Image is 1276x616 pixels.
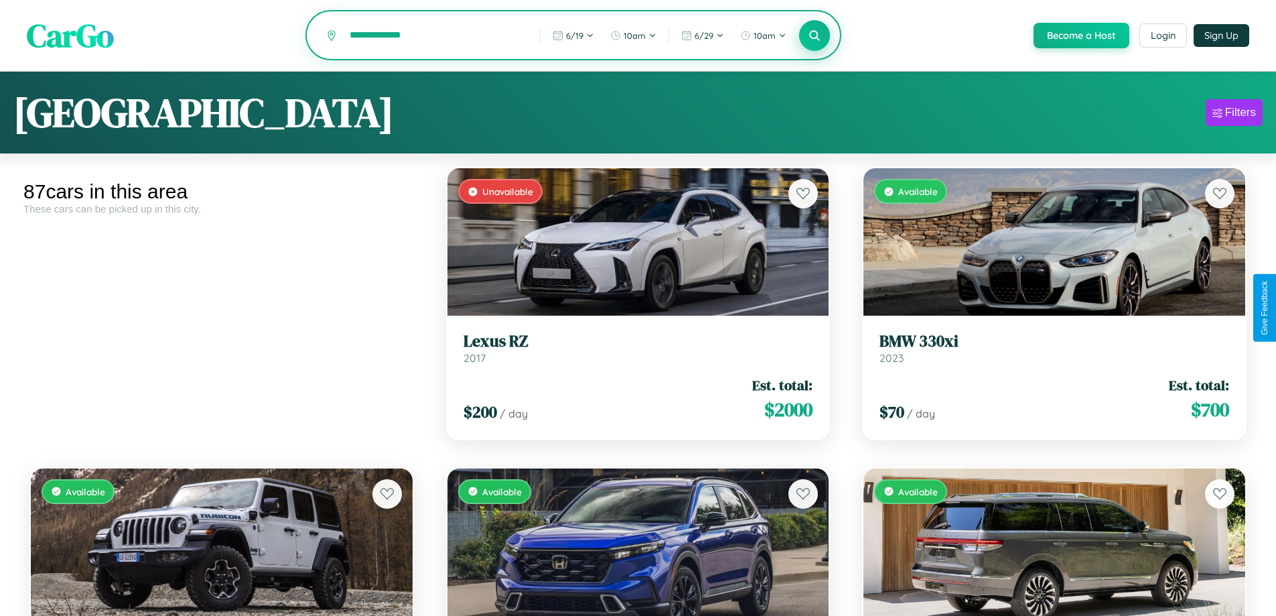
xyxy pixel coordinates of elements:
[1225,106,1256,119] div: Filters
[1034,23,1129,48] button: Become a Host
[464,332,813,351] h3: Lexus RZ
[482,486,522,497] span: Available
[1169,375,1229,395] span: Est. total:
[733,25,793,46] button: 10am
[879,351,904,365] span: 2023
[1206,99,1263,126] button: Filters
[464,401,497,423] span: $ 200
[695,30,713,41] span: 6 / 29
[66,486,105,497] span: Available
[624,30,646,41] span: 10am
[907,407,935,420] span: / day
[500,407,528,420] span: / day
[675,25,731,46] button: 6/29
[464,332,813,365] a: Lexus RZ2017
[1139,23,1187,48] button: Login
[566,30,583,41] span: 6 / 19
[27,13,114,58] span: CarGo
[1194,24,1249,47] button: Sign Up
[752,375,812,395] span: Est. total:
[879,401,904,423] span: $ 70
[1260,281,1269,335] div: Give Feedback
[754,30,776,41] span: 10am
[23,203,420,214] div: These cars can be picked up in this city.
[464,351,486,365] span: 2017
[1191,396,1229,423] span: $ 700
[482,186,533,197] span: Unavailable
[879,332,1229,351] h3: BMW 330xi
[23,180,420,203] div: 87 cars in this area
[604,25,663,46] button: 10am
[898,486,938,497] span: Available
[546,25,601,46] button: 6/19
[879,332,1229,365] a: BMW 330xi2023
[898,186,938,197] span: Available
[13,85,394,140] h1: [GEOGRAPHIC_DATA]
[764,396,812,423] span: $ 2000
